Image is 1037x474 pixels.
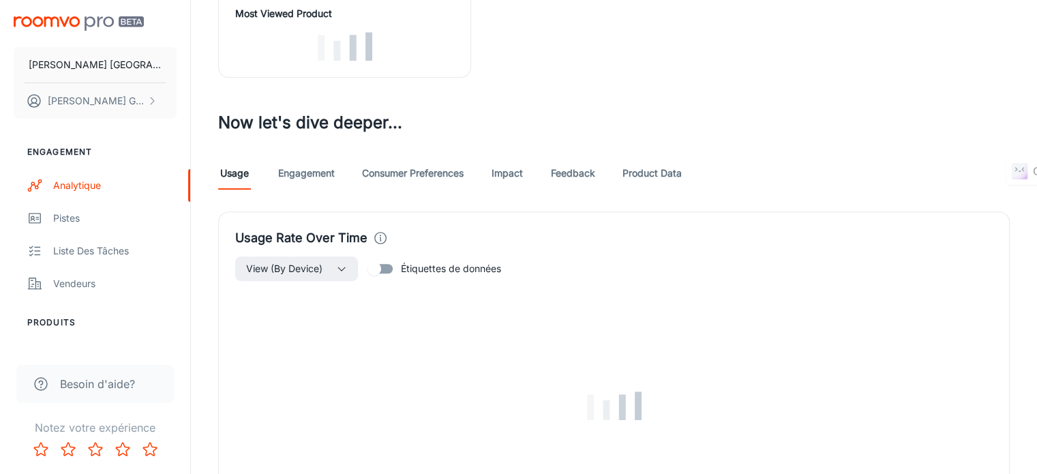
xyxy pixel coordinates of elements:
[491,157,524,190] a: Impact
[235,6,454,21] h4: Most Viewed Product
[401,261,501,276] span: Étiquettes de données
[53,276,177,291] div: Vendeurs
[278,157,335,190] a: Engagement
[53,178,177,193] div: Analytique
[235,256,358,281] button: View (By Device)
[48,93,144,108] p: [PERSON_NAME] Gosselin
[53,243,177,258] div: Liste des tâches
[14,83,177,119] button: [PERSON_NAME] Gosselin
[53,211,177,226] div: pistes
[82,436,109,463] button: Rate 3 star
[587,391,642,420] img: Loading
[218,110,1010,135] h3: Now let's dive deeper...
[318,32,372,61] img: Loading
[218,157,251,190] a: Usage
[551,157,595,190] a: Feedback
[362,157,464,190] a: Consumer Preferences
[14,47,177,83] button: [PERSON_NAME] [GEOGRAPHIC_DATA]
[11,419,179,436] p: Notez votre expérience
[53,349,177,364] div: Mes produits
[29,57,162,72] p: [PERSON_NAME] [GEOGRAPHIC_DATA]
[246,261,322,277] span: View (By Device)
[55,436,82,463] button: Rate 2 star
[109,436,136,463] button: Rate 4 star
[14,16,144,31] img: Roomvo PRO Beta
[60,376,135,392] span: Besoin d'aide?
[235,228,367,248] h4: Usage Rate Over Time
[136,436,164,463] button: Rate 5 star
[27,436,55,463] button: Rate 1 star
[622,157,682,190] a: Product Data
